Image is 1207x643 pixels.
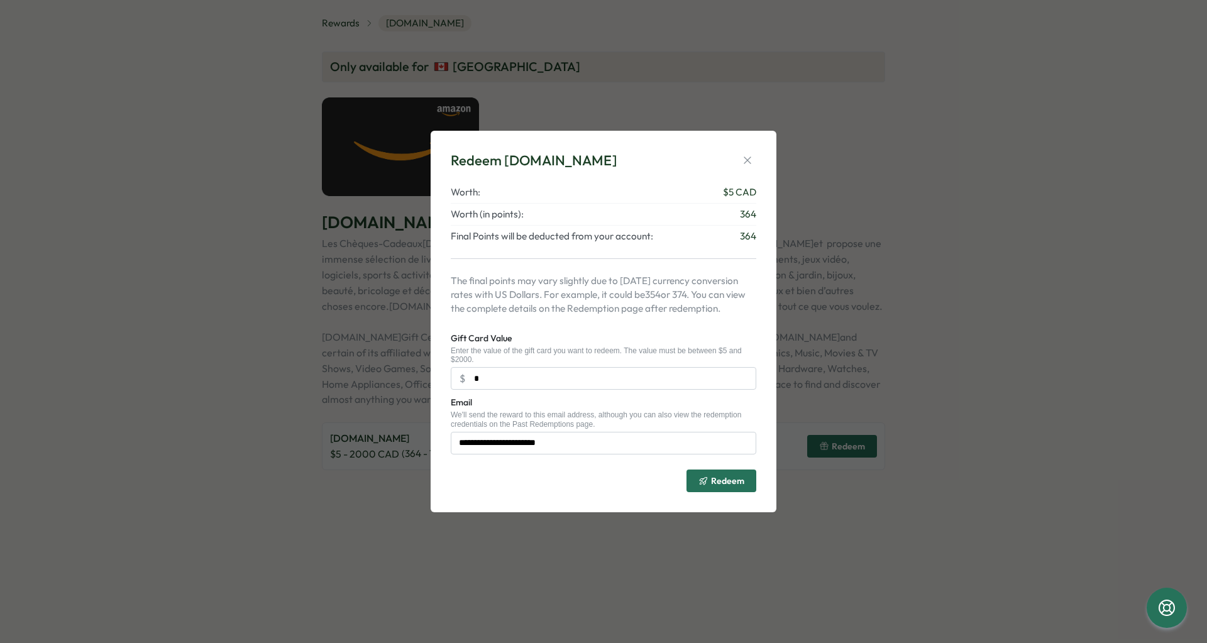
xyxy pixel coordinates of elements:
span: $ 5 CAD [723,185,756,199]
span: 364 [740,207,756,221]
span: Worth: [451,185,480,199]
div: We'll send the reward to this email address, although you can also view the redemption credential... [451,410,756,429]
button: Redeem [686,470,756,492]
label: Gift Card Value [451,332,512,346]
label: Email [451,396,472,410]
div: Redeem [DOMAIN_NAME] [451,151,617,170]
p: The final points may vary slightly due to [DATE] currency conversion rates with US Dollars. For e... [451,274,756,316]
span: Worth (in points): [451,207,524,221]
div: Enter the value of the gift card you want to redeem. The value must be between $5 and $2000. [451,346,756,365]
span: Final Points will be deducted from your account: [451,229,653,243]
span: Redeem [711,476,744,485]
span: 364 [740,229,756,243]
